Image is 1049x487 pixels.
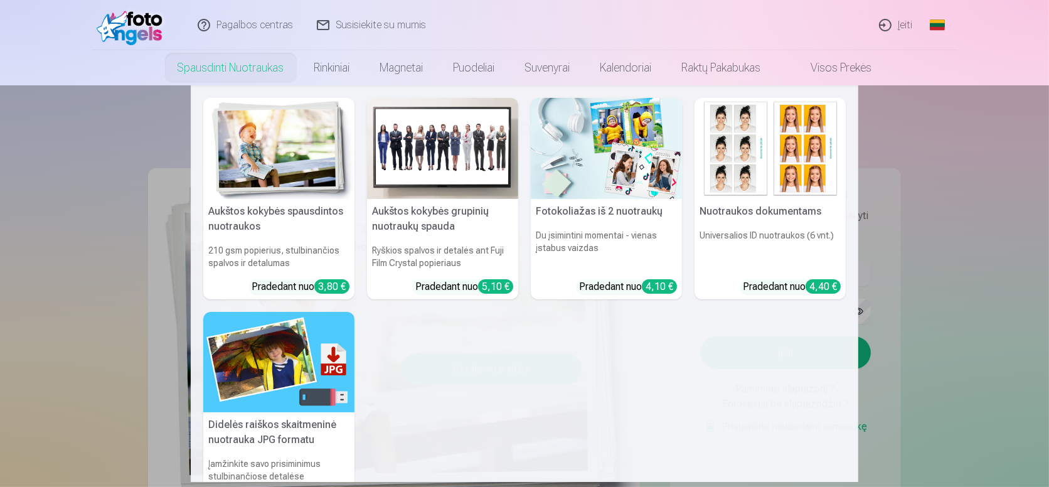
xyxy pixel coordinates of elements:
[579,279,677,294] div: Pradedant nuo
[531,98,682,199] img: Fotokoliažas iš 2 nuotraukų
[367,239,518,274] h6: Ryškios spalvos ir detalės ant Fuji Film Crystal popieriaus
[314,279,349,294] div: 3,80 €
[367,98,518,299] a: Aukštos kokybės grupinių nuotraukų spaudaAukštos kokybės grupinių nuotraukų spaudaRyškios spalvos...
[203,239,354,274] h6: 210 gsm popierius, stulbinančios spalvos ir detalumas
[367,98,518,199] img: Aukštos kokybės grupinių nuotraukų spauda
[203,199,354,239] h5: Aukštos kokybės spausdintos nuotraukos
[531,98,682,299] a: Fotokoliažas iš 2 nuotraukųFotokoliažas iš 2 nuotraukųDu įsimintini momentai - vienas įstabus vai...
[531,199,682,224] h5: Fotokoliažas iš 2 nuotraukų
[695,98,846,199] img: Nuotraukos dokumentams
[695,199,846,224] h5: Nuotraukos dokumentams
[365,50,439,85] a: Magnetai
[203,98,354,299] a: Aukštos kokybės spausdintos nuotraukos Aukštos kokybės spausdintos nuotraukos210 gsm popierius, s...
[667,50,776,85] a: Raktų pakabukas
[695,98,846,299] a: Nuotraukos dokumentamsNuotraukos dokumentamsUniversalios ID nuotraukos (6 vnt.)Pradedant nuo4,40 €
[299,50,365,85] a: Rinkiniai
[531,224,682,274] h6: Du įsimintini momentai - vienas įstabus vaizdas
[252,279,349,294] div: Pradedant nuo
[203,312,354,413] img: Didelės raiškos skaitmeninė nuotrauka JPG formatu
[439,50,510,85] a: Puodeliai
[203,98,354,199] img: Aukštos kokybės spausdintos nuotraukos
[97,5,169,45] img: /fa2
[510,50,585,85] a: Suvenyrai
[776,50,887,85] a: Visos prekės
[585,50,667,85] a: Kalendoriai
[478,279,513,294] div: 5,10 €
[695,224,846,274] h6: Universalios ID nuotraukos (6 vnt.)
[743,279,841,294] div: Pradedant nuo
[162,50,299,85] a: Spausdinti nuotraukas
[367,199,518,239] h5: Aukštos kokybės grupinių nuotraukų spauda
[806,279,841,294] div: 4,40 €
[203,412,354,452] h5: Didelės raiškos skaitmeninė nuotrauka JPG formatu
[642,279,677,294] div: 4,10 €
[415,279,513,294] div: Pradedant nuo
